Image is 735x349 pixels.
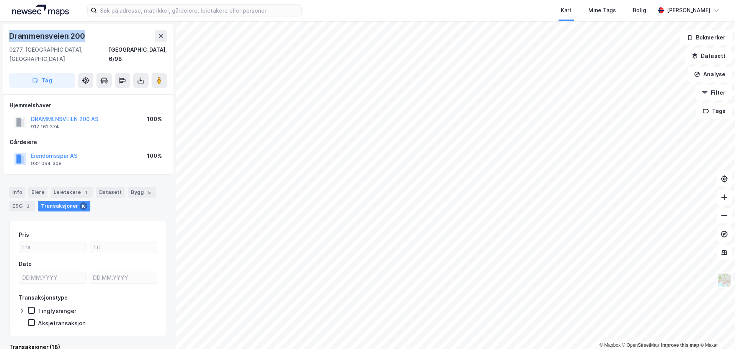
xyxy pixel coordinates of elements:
[667,6,710,15] div: [PERSON_NAME]
[28,187,47,198] div: Eiere
[9,73,75,88] button: Tag
[697,312,735,349] iframe: Chat Widget
[12,5,69,16] img: logo.a4113a55bc3d86da70a041830d287a7e.svg
[51,187,93,198] div: Leietakere
[38,320,86,327] div: Aksjetransaksjon
[80,202,87,210] div: 18
[9,201,35,211] div: ESG
[31,161,62,167] div: 932 064 308
[9,45,109,64] div: 0277, [GEOGRAPHIC_DATA], [GEOGRAPHIC_DATA]
[82,188,90,196] div: 1
[19,272,86,283] input: DD.MM.YYYY
[661,342,699,348] a: Improve this map
[31,124,59,130] div: 912 161 374
[90,272,157,283] input: DD.MM.YYYY
[128,187,156,198] div: Bygg
[97,5,301,16] input: Søk på adresse, matrikkel, gårdeiere, leietakere eller personer
[38,307,77,315] div: Tinglysninger
[145,188,153,196] div: 5
[717,273,732,287] img: Z
[19,293,68,302] div: Transaksjonstype
[10,101,167,110] div: Hjemmelshaver
[24,202,32,210] div: 3
[10,138,167,147] div: Gårdeiere
[109,45,167,64] div: [GEOGRAPHIC_DATA], 6/98
[9,187,25,198] div: Info
[599,342,621,348] a: Mapbox
[19,241,86,253] input: Fra
[9,30,87,42] div: Drammensveien 200
[561,6,572,15] div: Kart
[147,151,162,161] div: 100%
[688,67,732,82] button: Analyse
[622,342,659,348] a: OpenStreetMap
[695,85,732,100] button: Filter
[696,103,732,119] button: Tags
[38,201,90,211] div: Transaksjoner
[685,48,732,64] button: Datasett
[680,30,732,45] button: Bokmerker
[19,259,32,269] div: Dato
[90,241,157,253] input: Til
[633,6,646,15] div: Bolig
[588,6,616,15] div: Mine Tags
[96,187,125,198] div: Datasett
[19,230,29,239] div: Pris
[147,115,162,124] div: 100%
